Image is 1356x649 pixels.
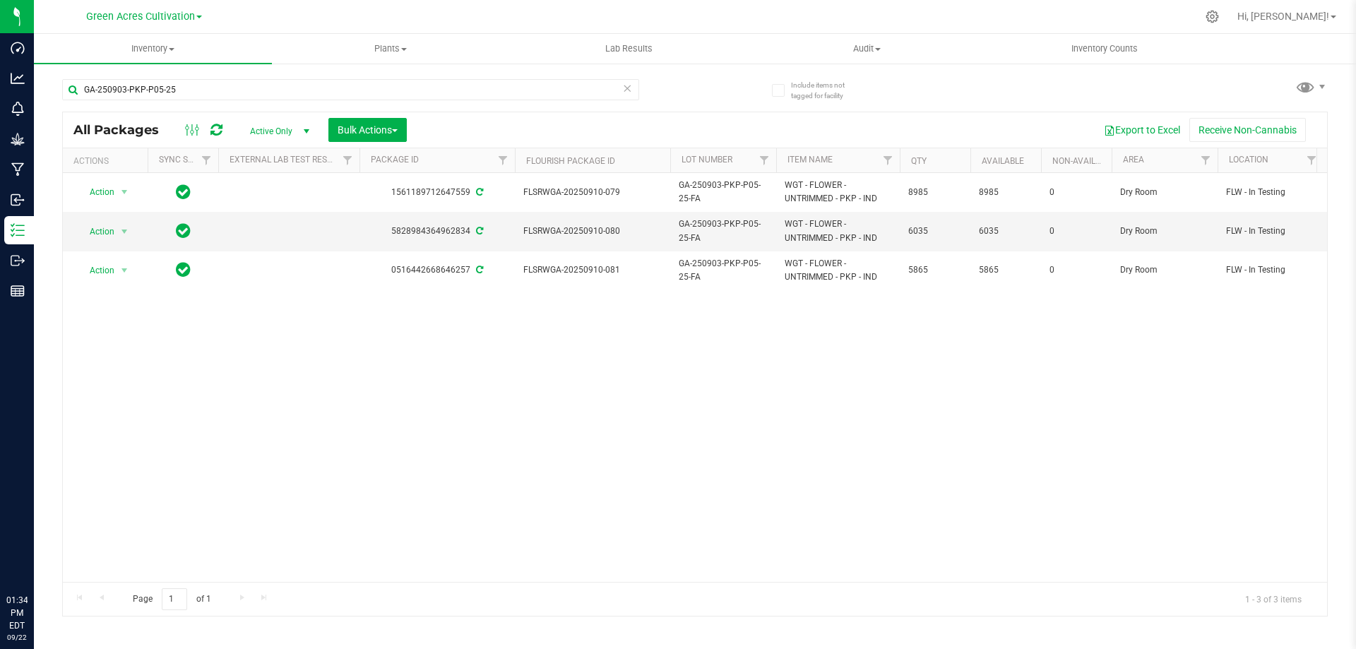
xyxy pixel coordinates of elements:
[11,132,25,146] inline-svg: Grow
[11,102,25,116] inline-svg: Monitoring
[979,263,1033,277] span: 5865
[176,260,191,280] span: In Sync
[753,148,776,172] a: Filter
[1226,225,1315,238] span: FLW - In Testing
[328,118,407,142] button: Bulk Actions
[586,42,672,55] span: Lab Results
[273,42,509,55] span: Plants
[785,179,891,206] span: WGT - FLOWER - UNTRIMMED - PKP - IND
[679,218,768,244] span: GA-250903-PKP-P05-25-FA
[338,124,398,136] span: Bulk Actions
[357,263,517,277] div: 0516442668646257
[526,156,615,166] a: Flourish Package ID
[86,11,195,23] span: Green Acres Cultivation
[523,263,662,277] span: FLSRWGA-20250910-081
[474,265,483,275] span: Sync from Compliance System
[986,34,1224,64] a: Inventory Counts
[116,222,133,242] span: select
[11,254,25,268] inline-svg: Outbound
[622,79,632,97] span: Clear
[1226,263,1315,277] span: FLW - In Testing
[791,80,862,101] span: Include items not tagged for facility
[6,632,28,643] p: 09/22
[371,155,419,165] a: Package ID
[11,193,25,207] inline-svg: Inbound
[195,148,218,172] a: Filter
[11,41,25,55] inline-svg: Dashboard
[230,155,340,165] a: External Lab Test Result
[1120,263,1209,277] span: Dry Room
[474,226,483,236] span: Sync from Compliance System
[11,284,25,298] inline-svg: Reports
[682,155,732,165] a: Lot Number
[1300,148,1324,172] a: Filter
[336,148,359,172] a: Filter
[1203,10,1221,23] div: Manage settings
[679,257,768,284] span: GA-250903-PKP-P05-25-FA
[908,263,962,277] span: 5865
[176,221,191,241] span: In Sync
[1049,225,1103,238] span: 0
[1189,118,1306,142] button: Receive Non-Cannabis
[14,536,56,578] iframe: Resource center
[979,225,1033,238] span: 6035
[1049,263,1103,277] span: 0
[73,156,142,166] div: Actions
[1123,155,1144,165] a: Area
[1049,186,1103,199] span: 0
[77,261,115,280] span: Action
[492,148,515,172] a: Filter
[357,225,517,238] div: 5828984364962834
[1194,148,1218,172] a: Filter
[77,222,115,242] span: Action
[911,156,927,166] a: Qty
[11,71,25,85] inline-svg: Analytics
[34,34,272,64] a: Inventory
[523,225,662,238] span: FLSRWGA-20250910-080
[510,34,748,64] a: Lab Results
[785,218,891,244] span: WGT - FLOWER - UNTRIMMED - PKP - IND
[357,186,517,199] div: 1561189712647559
[876,148,900,172] a: Filter
[982,156,1024,166] a: Available
[6,594,28,632] p: 01:34 PM EDT
[749,42,985,55] span: Audit
[1052,42,1157,55] span: Inventory Counts
[159,155,213,165] a: Sync Status
[979,186,1033,199] span: 8985
[1120,186,1209,199] span: Dry Room
[42,534,59,551] iframe: Resource center unread badge
[162,588,187,610] input: 1
[176,182,191,202] span: In Sync
[1120,225,1209,238] span: Dry Room
[77,182,115,202] span: Action
[1052,156,1115,166] a: Non-Available
[908,225,962,238] span: 6035
[116,261,133,280] span: select
[908,186,962,199] span: 8985
[1237,11,1329,22] span: Hi, [PERSON_NAME]!
[34,42,272,55] span: Inventory
[1095,118,1189,142] button: Export to Excel
[785,257,891,284] span: WGT - FLOWER - UNTRIMMED - PKP - IND
[62,79,639,100] input: Search Package ID, Item Name, SKU, Lot or Part Number...
[116,182,133,202] span: select
[748,34,986,64] a: Audit
[73,122,173,138] span: All Packages
[121,588,222,610] span: Page of 1
[523,186,662,199] span: FLSRWGA-20250910-079
[272,34,510,64] a: Plants
[11,223,25,237] inline-svg: Inventory
[1226,186,1315,199] span: FLW - In Testing
[787,155,833,165] a: Item Name
[1234,588,1313,609] span: 1 - 3 of 3 items
[11,162,25,177] inline-svg: Manufacturing
[1229,155,1268,165] a: Location
[474,187,483,197] span: Sync from Compliance System
[679,179,768,206] span: GA-250903-PKP-P05-25-FA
